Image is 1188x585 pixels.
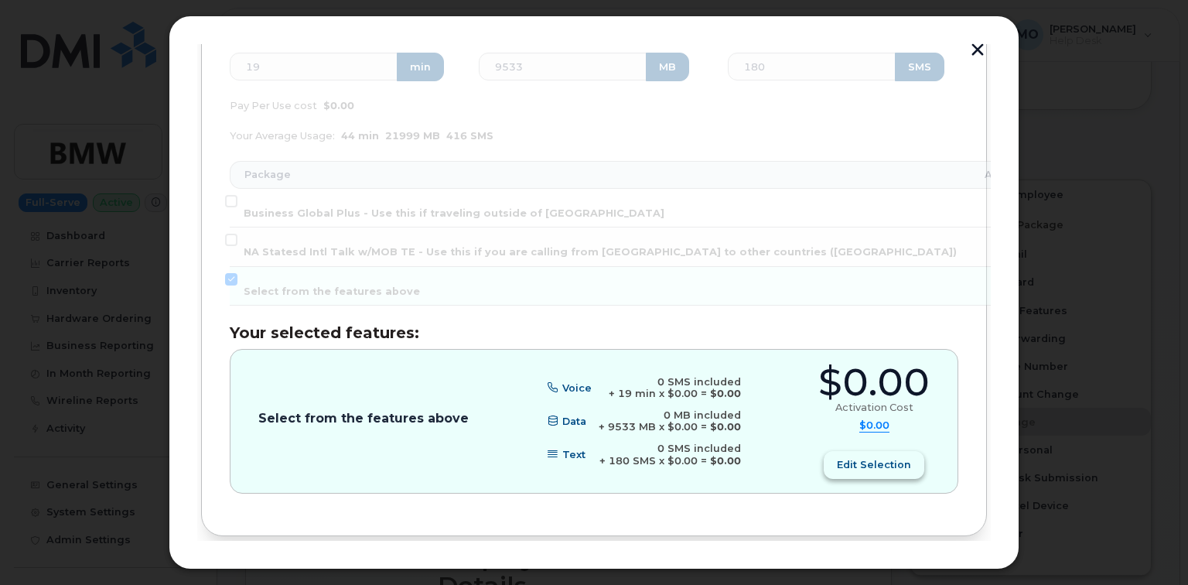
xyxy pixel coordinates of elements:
iframe: Messenger Launcher [1121,518,1176,573]
p: Select from the features above [258,412,469,425]
span: $0.00 = [667,421,707,433]
span: Voice [562,382,592,394]
div: 0 SMS included [609,376,741,388]
span: Edit selection [837,457,911,472]
b: $0.00 [710,388,741,399]
button: Edit selection [824,451,924,479]
span: + 9533 MB x [599,421,664,433]
div: 0 MB included [599,409,741,422]
span: Text [562,449,585,460]
summary: $0.00 [859,419,889,433]
div: 0 SMS included [599,443,741,455]
span: $0.00 = [667,455,707,467]
h3: Your selected features: [230,324,958,341]
span: Data [562,416,586,427]
span: $0.00 = [667,388,707,399]
div: $0.00 [818,364,930,402]
span: + 180 SMS x [599,455,664,467]
span: + 19 min x [609,388,664,399]
b: $0.00 [710,421,741,433]
b: $0.00 [710,455,741,467]
div: Activation Cost [835,402,913,414]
